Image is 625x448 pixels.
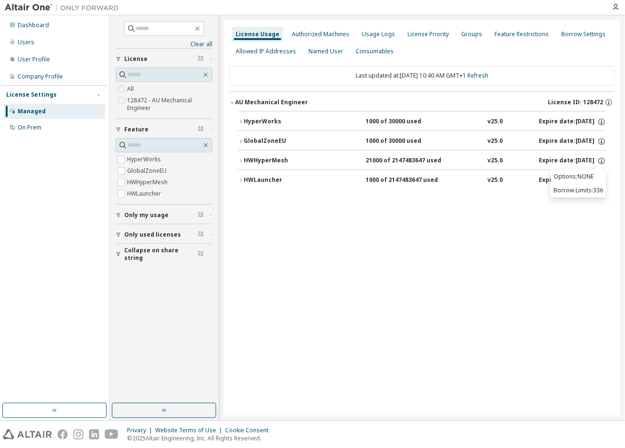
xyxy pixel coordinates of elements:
label: HyperWorks [127,154,163,165]
button: GlobalZoneEU1000 of 30000 usedv25.0Expire date:[DATE] [238,131,606,152]
p: Borrow Limits: 336 [554,186,603,194]
div: HWLauncher [244,176,329,185]
div: Borrow Settings [561,30,605,38]
div: Dashboard [18,21,49,29]
div: HyperWorks [244,118,329,126]
p: Options: NONE [554,172,603,180]
a: Refresh [467,71,488,80]
a: Clear all [116,40,212,48]
p: © 2025 Altair Engineering, Inc. All Rights Reserved. [127,434,274,442]
span: Collapse on share string [124,247,198,262]
div: Allowed IP Addresses [236,48,296,55]
label: All [127,83,136,95]
button: HWHyperMesh21000 of 2147483647 usedv25.0Expire date:[DATE] [238,150,606,171]
div: License Settings [6,91,57,99]
button: License [116,49,212,70]
label: 128472 - AU Mechanical Engineer [127,95,212,114]
div: AU Mechanical Engineer [235,99,308,106]
div: Groups [461,30,482,38]
div: v25.0 [487,157,503,165]
div: Expire date: [DATE] [539,118,606,126]
div: Feature Restrictions [495,30,549,38]
img: Altair One [5,3,124,12]
button: HWLauncher1000 of 2147483647 usedv25.0Expire date:[DATE] [238,170,606,191]
label: GlobalZoneEU [127,165,169,177]
button: Only my usage [116,205,212,226]
img: linkedin.svg [89,429,99,439]
span: Clear filter [198,126,204,133]
button: Collapse on share string [116,244,212,265]
span: Clear filter [198,250,204,258]
span: License ID: 128472 [548,99,603,106]
div: v25.0 [487,118,503,126]
img: altair_logo.svg [3,429,52,439]
div: Company Profile [18,73,63,80]
div: Consumables [356,48,394,55]
div: Last updated at: [DATE] 10:40 AM GMT+1 [229,66,615,86]
img: instagram.svg [73,429,83,439]
div: Website Terms of Use [155,427,225,434]
div: Cookie Consent [225,427,274,434]
div: Named User [308,48,343,55]
div: 1000 of 30000 used [366,137,451,146]
div: User Profile [18,56,50,63]
div: Privacy [127,427,155,434]
div: Expire date: [DATE] [539,157,606,165]
button: AU Mechanical EngineerLicense ID: 128472 [229,92,615,113]
div: HWHyperMesh [244,157,329,165]
img: youtube.svg [105,429,119,439]
span: Only my usage [124,211,169,219]
div: Expire date: [DATE] [539,176,606,185]
label: HWLauncher [127,188,163,199]
button: HyperWorks1000 of 30000 usedv25.0Expire date:[DATE] [238,111,606,132]
div: Users [18,39,34,46]
div: 1000 of 30000 used [366,118,451,126]
div: v25.0 [487,137,503,146]
span: License [124,55,148,63]
div: License Usage [236,30,279,38]
div: Usage Logs [362,30,395,38]
img: facebook.svg [58,429,68,439]
button: Only used licenses [116,224,212,245]
button: Feature [116,119,212,140]
span: Clear filter [198,55,204,63]
label: HWHyperMesh [127,177,169,188]
span: Clear filter [198,211,204,219]
div: Authorized Machines [292,30,349,38]
span: Feature [124,126,149,133]
div: 21000 of 2147483647 used [366,157,451,165]
div: v25.0 [487,176,503,185]
span: Only used licenses [124,231,181,239]
div: 1000 of 2147483647 used [366,176,451,185]
span: Clear filter [198,231,204,239]
div: GlobalZoneEU [244,137,329,146]
div: License Priority [407,30,449,38]
div: Managed [18,108,46,115]
div: Expire date: [DATE] [539,137,606,146]
div: On Prem [18,124,41,131]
